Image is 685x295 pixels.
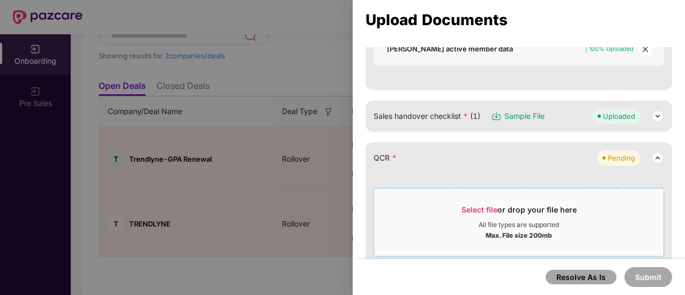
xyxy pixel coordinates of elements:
span: Select file [461,205,497,214]
span: | 100% Uploaded [585,45,634,52]
span: close [639,43,651,55]
img: svg+xml;base64,PHN2ZyB3aWR0aD0iMjQiIGhlaWdodD0iMjQiIHZpZXdCb3g9IjAgMCAyNCAyNCIgZmlsbD0ibm9uZSIgeG... [651,152,664,164]
button: Resolve As Is [546,270,616,284]
span: Sample File [504,110,545,122]
div: or drop your file here [461,205,577,221]
div: Upload Documents [366,14,672,26]
span: Select fileor drop your file hereAll file types are supportedMax. File size 200mb [374,196,664,248]
div: [PERSON_NAME] active member data [387,44,513,54]
div: All file types are supported [479,221,559,229]
div: Pending [608,153,635,163]
img: svg+xml;base64,PHN2ZyB3aWR0aD0iMTYiIGhlaWdodD0iMTciIHZpZXdCb3g9IjAgMCAxNiAxNyIgZmlsbD0ibm9uZSIgeG... [491,111,502,122]
img: svg+xml;base64,PHN2ZyB3aWR0aD0iMjQiIGhlaWdodD0iMjQiIHZpZXdCb3g9IjAgMCAyNCAyNCIgZmlsbD0ibm9uZSIgeG... [651,110,664,123]
span: Sales handover checklist (1) [374,110,480,122]
div: Uploaded [603,111,635,122]
span: QCR [374,152,397,164]
button: Submit [624,267,672,287]
div: Max. File size 200mb [486,229,552,240]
